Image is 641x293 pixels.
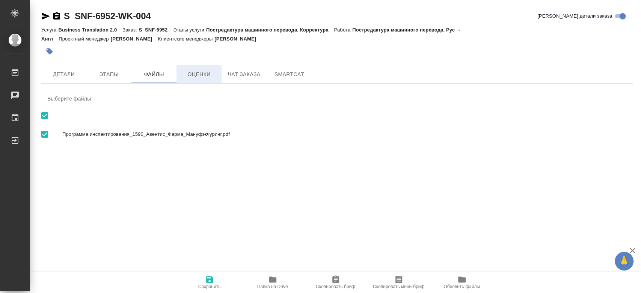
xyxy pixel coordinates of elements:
button: Скопировать ссылку [52,12,61,21]
p: [PERSON_NAME] [214,36,262,42]
p: Business Translation 2.0 [58,27,122,33]
span: Чат заказа [226,70,262,79]
a: S_SNF-6952-WK-004 [64,11,151,21]
p: Заказ: [122,27,139,33]
p: Проектный менеджер [59,36,110,42]
button: Скопировать ссылку для ЯМессенджера [41,12,50,21]
span: Файлы [136,70,172,79]
button: Добавить тэг [41,43,58,60]
div: Программа инспектирования_1590_Авентис_Фарма_Мануфэкчуринг.pdf [41,123,633,145]
span: [PERSON_NAME] детали заказа [537,12,612,20]
span: Выбрать все вложенные папки [37,126,53,142]
span: Этапы [91,70,127,79]
p: [PERSON_NAME] [111,36,158,42]
span: Детали [46,70,82,79]
p: Этапы услуги [173,27,206,33]
p: S_SNF-6952 [139,27,173,33]
p: Клиентские менеджеры [158,36,215,42]
span: 🙏 [618,253,630,269]
div: Выберите файлы [41,90,633,108]
p: Услуга [41,27,58,33]
p: Работа [334,27,352,33]
span: Программа инспектирования_1590_Авентис_Фарма_Мануфэкчуринг.pdf [62,131,627,138]
span: Оценки [181,70,217,79]
span: SmartCat [271,70,307,79]
p: Постредактура машинного перевода, Корректура [206,27,334,33]
button: 🙏 [615,252,633,270]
